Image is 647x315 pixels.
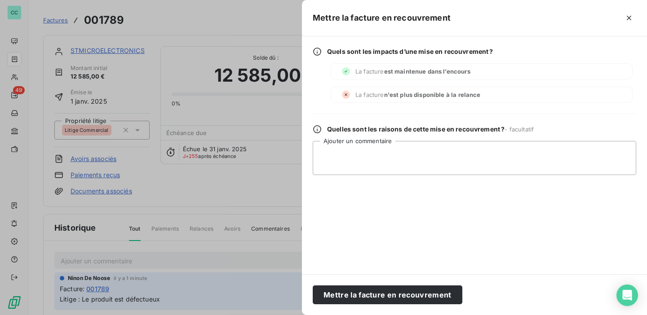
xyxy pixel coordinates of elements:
span: Quels sont les impacts d’une mise en recouvrement ? [327,47,493,56]
span: est maintenue dans l’encours [384,68,470,75]
span: n'est plus disponible à la relance [384,91,481,98]
div: Open Intercom Messenger [616,284,638,306]
span: La facture [355,68,470,75]
span: La facture [355,91,481,98]
h5: Mettre la facture en recouvrement [313,12,451,24]
button: Mettre la facture en recouvrement [313,285,462,304]
span: Quelles sont les raisons de cette mise en recouvrement ? [327,125,534,134]
span: - facultatif [505,126,534,133]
